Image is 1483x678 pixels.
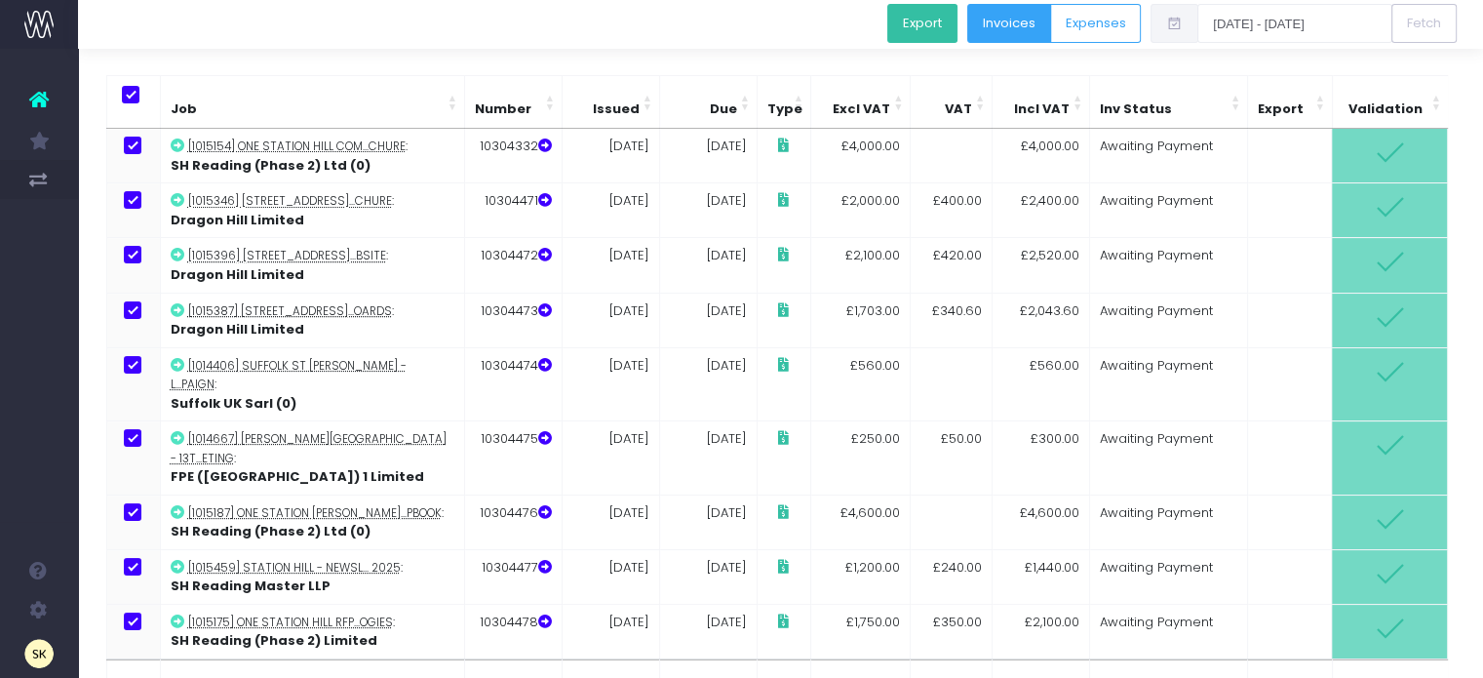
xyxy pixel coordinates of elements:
span: Due [710,100,737,119]
td: [DATE] [659,183,757,238]
td: [DATE] [562,238,659,293]
td: £340.60 [910,293,992,347]
td: 10304471 [464,183,562,238]
strong: Dragon Hill Limited [171,320,304,339]
td: £2,000.00 [810,183,910,238]
button: Export [887,4,957,43]
td: Awaiting Payment [1089,495,1247,549]
td: [DATE] [562,293,659,347]
td: £50.00 [910,421,992,496]
td: 10304478 [464,604,562,658]
span: Excl VAT [833,100,890,119]
td: [DATE] [562,183,659,238]
th: Inv Status: Activate to sort: Activate to sort [1089,75,1247,129]
td: £420.00 [910,238,992,293]
span: Job [171,100,197,119]
strong: Dragon Hill Limited [171,211,304,229]
abbr: [1014406] Suffolk St James - LinkedIn Campaign [171,358,407,393]
strong: Suffolk UK Sarl (0) [171,394,296,413]
td: £400.00 [910,183,992,238]
th: Validation: Activate to sort: Activate to sort [1332,75,1448,129]
span: Number [475,100,531,119]
td: [DATE] [659,604,757,658]
abbr: [1015459] Station Hill - Newsletter July 2025 [188,560,401,576]
td: [DATE] [562,604,659,658]
button: Invoices [967,4,1051,43]
img: images/default_profile_image.png [24,639,54,668]
td: Awaiting Payment [1089,604,1247,658]
div: Button group [967,4,1142,48]
td: : [160,293,464,347]
th: Number: Activate to sort: Activate to sort [464,75,562,129]
td: : [160,549,464,604]
abbr: [1015387] 20 St James's Square - Foam Boards [188,303,392,319]
td: £2,400.00 [992,183,1089,238]
div: Button group [887,4,967,48]
td: : [160,347,464,421]
td: £2,520.00 [992,238,1089,293]
button: Fetch [1391,4,1457,43]
td: Awaiting Payment [1089,238,1247,293]
th: Due: Activate to sort: Activate to sort [659,75,757,129]
td: Awaiting Payment [1089,421,1247,496]
td: Awaiting Payment [1089,293,1247,347]
td: £1,750.00 [810,604,910,658]
td: [DATE] [659,129,757,183]
td: Awaiting Payment [1089,549,1247,604]
td: : [160,238,464,293]
strong: SH Reading (Phase 2) Ltd (0) [171,522,371,540]
td: [DATE] [562,347,659,421]
abbr: [1014667] Smithson Plaza - 13th/14th Floor Marketing [171,431,447,466]
td: £560.00 [810,347,910,421]
td: : [160,183,464,238]
span: Issued [593,100,640,119]
td: [DATE] [659,495,757,549]
td: 10304332 [464,129,562,183]
abbr: [1015154] ONE Station Hill completion brochure [188,139,406,154]
span: Type [767,100,802,119]
strong: Dragon Hill Limited [171,265,304,284]
td: £4,000.00 [992,129,1089,183]
th: Excl VAT: Activate to sort: Activate to sort [810,75,910,129]
th: Type: Activate to sort: Activate to sort [757,75,810,129]
td: [DATE] [659,549,757,604]
td: [DATE] [562,129,659,183]
strong: FPE ([GEOGRAPHIC_DATA]) 1 Limited [171,467,424,486]
td: £2,043.60 [992,293,1089,347]
td: £240.00 [910,549,992,604]
td: 10304472 [464,238,562,293]
th: VAT: Activate to sort: Activate to sort [911,75,993,129]
td: [DATE] [562,549,659,604]
abbr: [1015175] ONE Station Hill RFP - Zebra Technologies [188,615,393,630]
td: 10304474 [464,347,562,421]
span: Inv Status [1100,100,1172,119]
td: [DATE] [659,293,757,347]
strong: SH Reading (Phase 2) Ltd (0) [171,156,371,175]
td: Awaiting Payment [1089,129,1247,183]
td: [DATE] [659,421,757,496]
td: Awaiting Payment [1089,347,1247,421]
th: Job: Activate to sort: Activate to sort [160,75,464,129]
td: 10304476 [464,495,562,549]
td: £1,200.00 [810,549,910,604]
th: Export: Activate to sort: Activate to sort [1247,75,1332,129]
td: £1,703.00 [810,293,910,347]
td: [DATE] [659,238,757,293]
abbr: [1015346] 20 St James's Square - Completion Brochure [188,193,392,209]
strong: SH Reading (Phase 2) Limited [171,631,377,650]
td: [DATE] [659,347,757,421]
td: 10304475 [464,421,562,496]
td: £2,100.00 [810,238,910,293]
button: Expenses [1050,4,1142,43]
abbr: [1015187] ONE Station Hill time capsule scrapbook [188,505,442,521]
abbr: [1015396] 20 St James's Square - Website [188,248,386,263]
span: Export [1258,100,1304,119]
td: £4,000.00 [810,129,910,183]
td: £1,440.00 [992,549,1089,604]
td: Awaiting Payment [1089,183,1247,238]
td: £4,600.00 [810,495,910,549]
td: : [160,421,464,496]
td: £560.00 [992,347,1089,421]
td: : [160,604,464,658]
td: £350.00 [910,604,992,658]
